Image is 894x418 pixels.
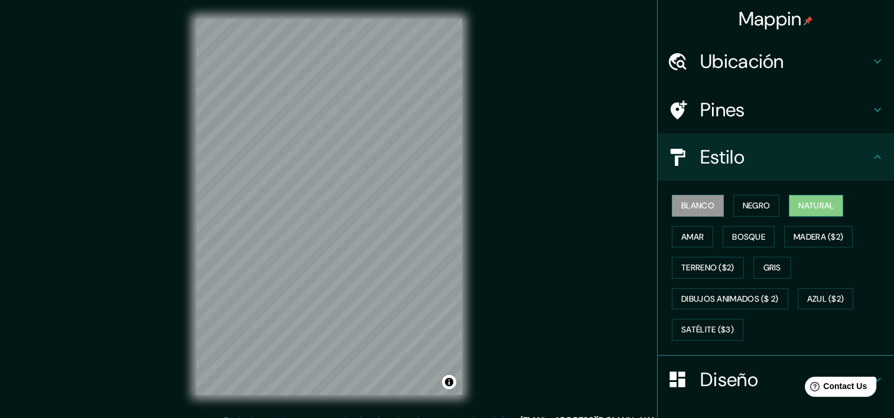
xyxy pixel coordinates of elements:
[743,198,771,213] font: Negro
[798,288,854,310] button: Azul ($2)
[658,356,894,403] div: Diseño
[807,292,844,306] font: Azul ($2)
[700,98,870,122] h4: Pines
[672,257,744,279] button: Terreno ($2)
[798,198,834,213] font: Natural
[672,226,713,248] button: Amar
[739,6,802,31] font: Mappin
[658,86,894,133] div: Pines
[442,375,456,389] button: Alternar atribución
[789,372,881,405] iframe: Help widget launcher
[672,195,724,217] button: Blanco
[794,230,843,244] font: Madera ($2)
[681,260,734,275] font: Terreno ($2)
[700,145,870,169] h4: Estilo
[700,368,870,391] h4: Diseño
[672,288,788,310] button: Dibujos animados ($ 2)
[733,195,780,217] button: Negro
[789,195,843,217] button: Natural
[804,16,813,25] img: pin-icon.png
[658,38,894,85] div: Ubicación
[196,19,462,395] canvas: Mapa
[672,319,743,341] button: Satélite ($3)
[723,226,775,248] button: Bosque
[753,257,791,279] button: Gris
[700,50,870,73] h4: Ubicación
[681,230,704,244] font: Amar
[681,198,714,213] font: Blanco
[732,230,765,244] font: Bosque
[763,260,781,275] font: Gris
[784,226,853,248] button: Madera ($2)
[658,133,894,181] div: Estilo
[681,322,734,337] font: Satélite ($3)
[681,292,779,306] font: Dibujos animados ($ 2)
